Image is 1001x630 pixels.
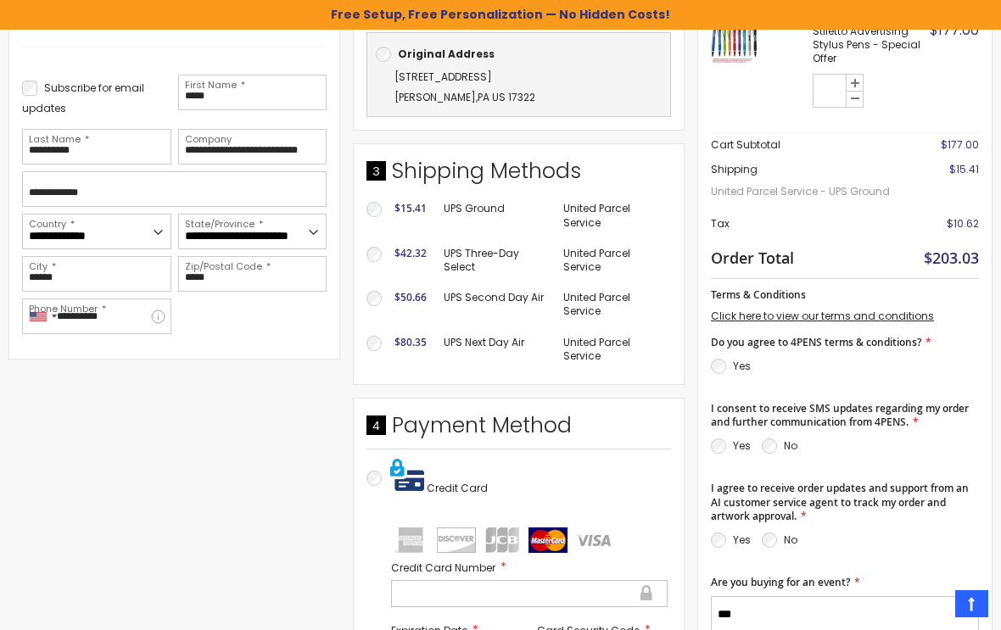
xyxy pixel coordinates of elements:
th: Cart Subtotal [711,133,896,158]
td: UPS Ground [435,193,555,237]
img: amex [391,527,430,553]
span: Subscribe for email updates [22,81,144,115]
td: UPS Second Day Air [435,282,555,326]
td: UPS Next Day Air [435,327,555,371]
span: US [492,90,506,104]
div: United States: +1 [23,299,62,333]
span: I agree to receive order updates and support from an AI customer service agent to track my order ... [711,481,969,522]
span: Are you buying for an event? [711,575,850,589]
span: $15.41 [949,162,979,176]
a: Top [955,590,988,617]
div: Payment Method [366,411,671,449]
img: mastercard [528,527,568,553]
span: 17322 [508,90,535,104]
span: Terms & Conditions [711,287,806,302]
span: Credit Card [427,481,488,495]
span: United Parcel Service - UPS Ground [711,176,896,207]
img: visa [574,527,613,553]
span: [PERSON_NAME] [394,90,476,104]
label: No [784,438,797,453]
td: UPS Three-Day Select [435,238,555,282]
span: Do you agree to 4PENS terms & conditions? [711,335,921,349]
span: PA [478,90,489,104]
span: I consent to receive SMS updates regarding my order and further communication from 4PENS. [711,401,969,429]
img: Stiletto Advertising Stylus Pens-Assorted [711,17,758,64]
td: United Parcel Service [555,327,671,371]
div: Shipping Methods [366,157,671,194]
span: $177.00 [930,20,979,40]
label: Yes [733,532,751,547]
span: $42.32 [394,246,427,260]
th: Tax [711,212,896,236]
td: United Parcel Service [555,238,671,282]
span: $50.66 [394,290,427,304]
span: $15.41 [394,201,427,215]
b: Original Address [398,47,495,61]
span: $177.00 [941,137,979,152]
div: , [376,67,662,108]
span: $80.35 [394,335,427,349]
span: [STREET_ADDRESS] [394,70,492,84]
label: Credit Card Number [391,560,668,576]
img: Pay with credit card [390,458,424,492]
label: Yes [733,359,751,373]
img: jcb [483,527,522,553]
span: $203.03 [924,248,979,268]
td: United Parcel Service [555,193,671,237]
td: United Parcel Service [555,282,671,326]
strong: Order Total [711,245,794,268]
strong: Stiletto Advertising Stylus Pens - Special Offer [813,25,926,66]
div: Secure transaction [639,583,654,603]
span: $10.62 [947,216,979,231]
label: Yes [733,438,751,453]
a: Click here to view our terms and conditions [711,309,934,323]
img: discover [437,527,476,553]
label: No [784,532,797,547]
span: Shipping [711,162,758,176]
